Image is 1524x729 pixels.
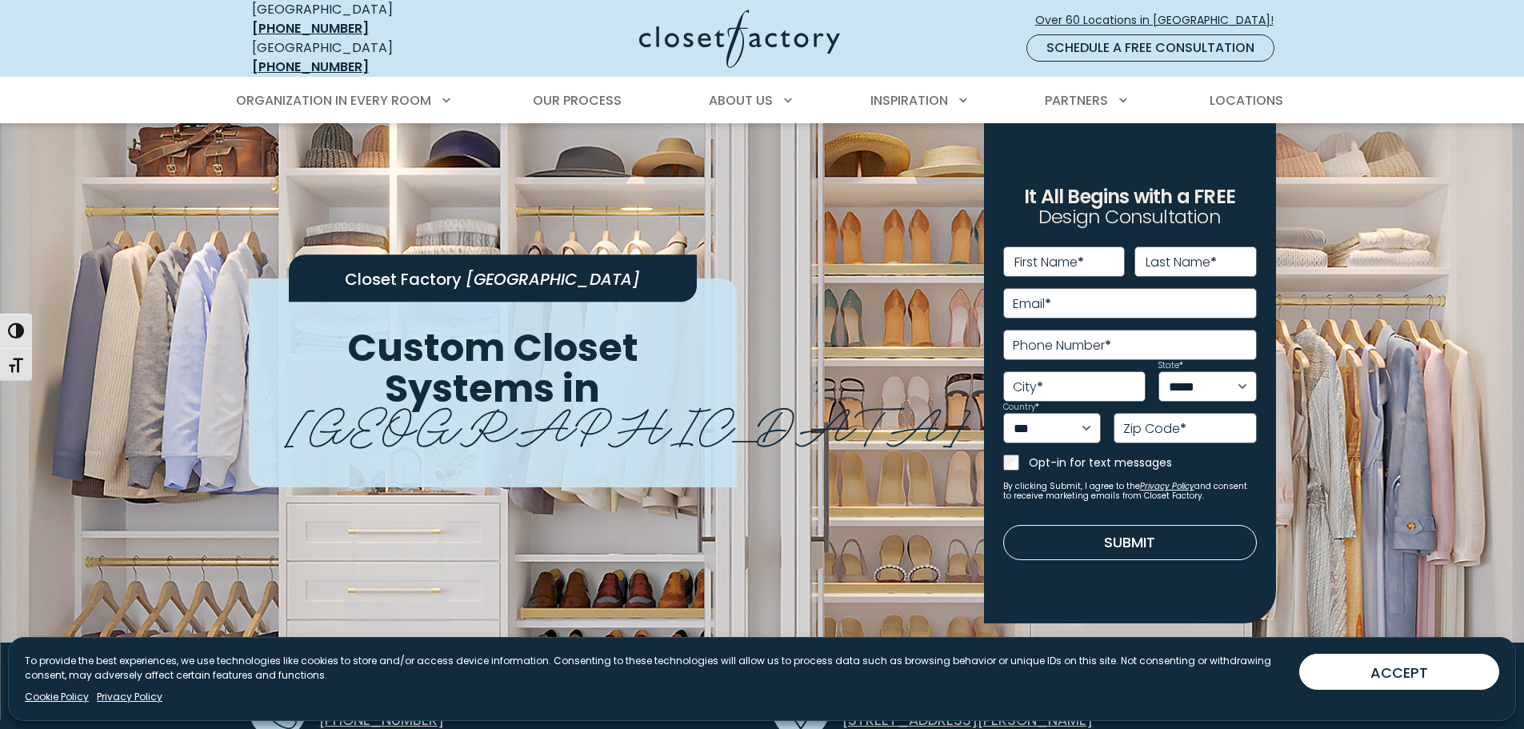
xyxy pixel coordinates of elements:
[286,385,970,458] span: [GEOGRAPHIC_DATA]
[252,19,369,38] a: [PHONE_NUMBER]
[1003,525,1257,560] button: Submit
[1158,362,1183,370] label: State
[1026,34,1274,62] a: Schedule a Free Consultation
[639,10,840,68] img: Closet Factory Logo
[1029,455,1257,471] label: Opt-in for text messages
[466,268,640,290] span: [GEOGRAPHIC_DATA]
[1146,256,1217,269] label: Last Name
[25,654,1286,683] p: To provide the best experiences, we use technologies like cookies to store and/or access device i...
[1003,482,1257,501] small: By clicking Submit, I agree to the and consent to receive marketing emails from Closet Factory.
[1038,204,1221,230] span: Design Consultation
[709,91,773,110] span: About Us
[1045,91,1108,110] span: Partners
[225,78,1300,123] nav: Primary Menu
[1035,12,1286,29] span: Over 60 Locations in [GEOGRAPHIC_DATA]!
[1123,423,1186,435] label: Zip Code
[1013,381,1043,394] label: City
[1014,256,1084,269] label: First Name
[533,91,622,110] span: Our Process
[1140,480,1194,492] a: Privacy Policy
[1003,403,1039,411] label: Country
[1210,91,1283,110] span: Locations
[1024,183,1235,210] span: It All Begins with a FREE
[345,268,462,290] span: Closet Factory
[236,91,431,110] span: Organization in Every Room
[1034,6,1287,34] a: Over 60 Locations in [GEOGRAPHIC_DATA]!
[347,321,638,415] span: Custom Closet Systems in
[870,91,948,110] span: Inspiration
[1013,298,1051,310] label: Email
[25,690,89,704] a: Cookie Policy
[252,58,369,76] a: [PHONE_NUMBER]
[97,690,162,704] a: Privacy Policy
[1299,654,1499,690] button: ACCEPT
[1013,339,1111,352] label: Phone Number
[252,38,484,77] div: [GEOGRAPHIC_DATA]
